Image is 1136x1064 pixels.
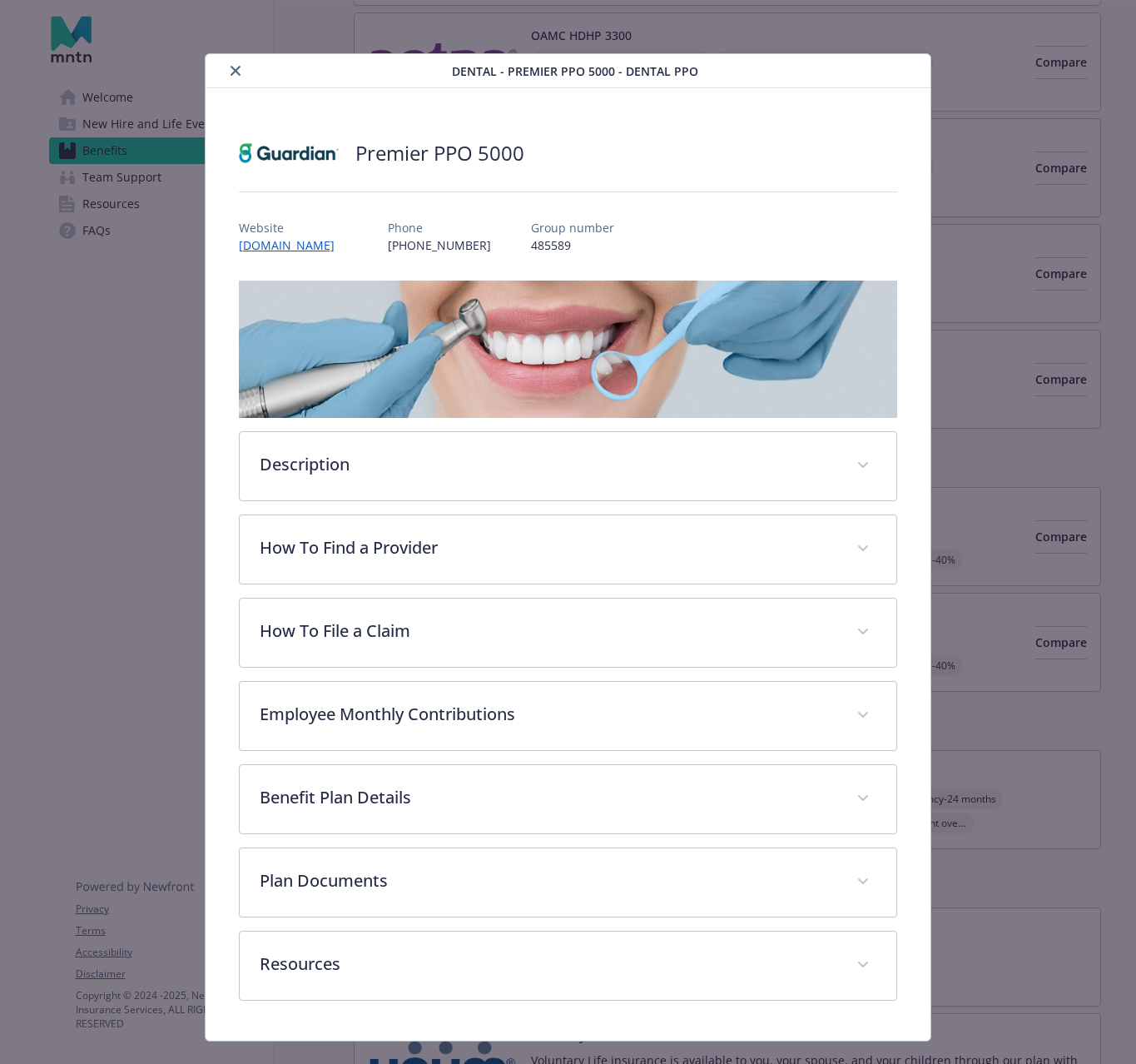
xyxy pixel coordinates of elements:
p: Resources [260,952,837,977]
div: Resources [240,932,897,1000]
p: How To File a Claim [260,619,837,644]
p: Employee Monthly Contributions [260,702,837,727]
p: 485589 [531,236,614,254]
p: Phone [388,219,491,236]
span: Dental - Premier PPO 5000 - Dental PPO [452,62,698,80]
button: close [226,61,246,81]
h2: Premier PPO 5000 [355,139,524,167]
div: Benefit Plan Details [240,765,897,833]
div: Employee Monthly Contributions [240,682,897,750]
p: Group number [531,219,614,236]
div: How To File a Claim [240,599,897,667]
p: [PHONE_NUMBER] [388,236,491,254]
div: Plan Documents [240,848,897,917]
img: banner [239,281,898,418]
div: details for plan Dental - Premier PPO 5000 - Dental PPO [114,53,1023,1042]
div: How To Find a Provider [240,515,897,584]
img: Guardian [239,128,339,178]
p: Plan Documents [260,868,837,893]
p: Benefit Plan Details [260,785,837,810]
div: Description [240,432,897,500]
p: Description [260,452,837,477]
p: How To Find a Provider [260,535,837,560]
p: Website [239,219,348,236]
a: [DOMAIN_NAME] [239,237,348,253]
